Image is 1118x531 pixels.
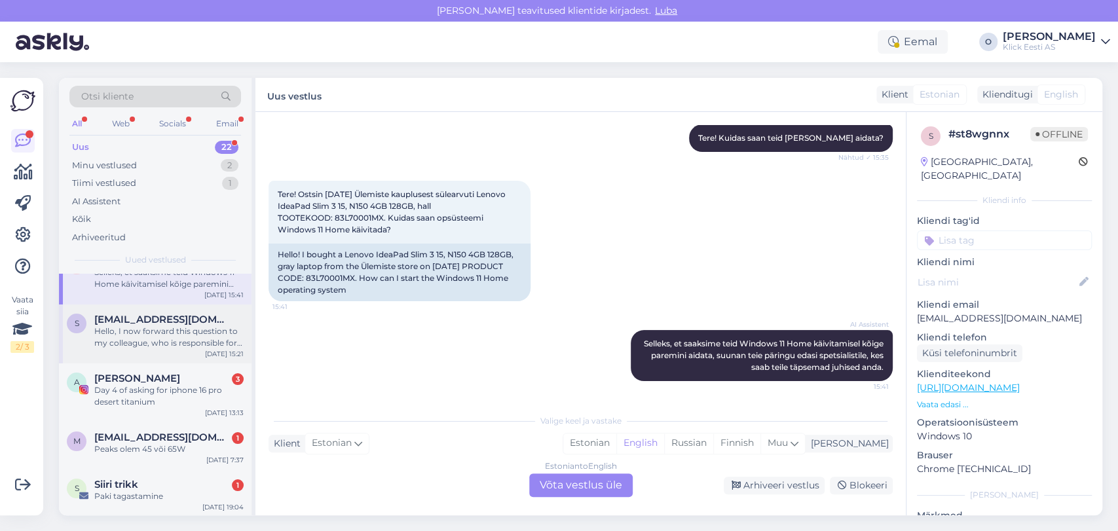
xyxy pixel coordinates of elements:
[948,126,1030,142] div: # st8wgnnx
[917,462,1092,476] p: Chrome [TECHNICAL_ID]
[72,213,91,226] div: Kõik
[838,153,889,162] span: Nähtud ✓ 15:35
[94,479,138,490] span: Siiri trikk
[917,331,1092,344] p: Kliendi telefon
[204,290,244,300] div: [DATE] 15:41
[1003,42,1096,52] div: Klick Eesti AS
[713,433,760,453] div: Finnish
[215,141,238,154] div: 22
[205,349,244,359] div: [DATE] 15:21
[768,437,788,449] span: Muu
[312,436,352,450] span: Estonian
[232,479,244,491] div: 1
[267,86,322,103] label: Uus vestlus
[232,432,244,444] div: 1
[205,408,244,418] div: [DATE] 13:13
[94,266,244,290] div: Selleks, et saaksime teid Windows 11 Home käivitamisel kõige paremini aidata, suunan teie päringu...
[269,437,301,450] div: Klient
[1003,31,1110,52] a: [PERSON_NAME]Klick Eesti AS
[917,489,1092,501] div: [PERSON_NAME]
[651,5,681,16] span: Luba
[529,473,633,497] div: Võta vestlus üle
[917,430,1092,443] p: Windows 10
[698,133,884,143] span: Tere! Kuidas saan teid [PERSON_NAME] aidata?
[94,384,244,408] div: Day 4 of asking for iphone 16 pro desert titanium
[917,312,1092,325] p: [EMAIL_ADDRESS][DOMAIN_NAME]
[830,477,893,494] div: Blokeeri
[72,195,121,208] div: AI Assistent
[221,159,238,172] div: 2
[73,436,81,446] span: m
[75,318,79,328] span: s
[917,416,1092,430] p: Operatsioonisüsteem
[878,30,948,54] div: Eemal
[840,382,889,392] span: 15:41
[72,231,126,244] div: Arhiveeritud
[269,415,893,427] div: Valige keel ja vastake
[917,509,1092,522] p: Märkmed
[664,433,713,453] div: Russian
[545,460,617,472] div: Estonian to English
[206,455,244,465] div: [DATE] 7:37
[929,131,933,141] span: s
[202,502,244,512] div: [DATE] 19:04
[644,339,885,372] span: Selleks, et saaksime teid Windows 11 Home käivitamisel kõige paremini aidata, suunan teie päringu...
[75,483,79,493] span: S
[72,159,137,172] div: Minu vestlused
[563,433,616,453] div: Estonian
[921,155,1079,183] div: [GEOGRAPHIC_DATA], [GEOGRAPHIC_DATA]
[69,115,84,132] div: All
[10,88,35,113] img: Askly Logo
[94,431,231,443] span: maris.uuskyla@gmail.com
[1044,88,1078,101] span: English
[977,88,1033,101] div: Klienditugi
[1030,127,1088,141] span: Offline
[94,314,231,325] span: steniii@bk.ru
[72,177,136,190] div: Tiimi vestlused
[10,294,34,353] div: Vaata siia
[81,90,134,103] span: Otsi kliente
[232,373,244,385] div: 3
[920,88,960,101] span: Estonian
[917,230,1092,250] input: Lisa tag
[917,367,1092,381] p: Klienditeekond
[94,325,244,349] div: Hello, I now forward this question to my colleague, who is responsible for this. The reply will b...
[74,377,80,387] span: A
[917,194,1092,206] div: Kliendi info
[917,449,1092,462] p: Brauser
[222,177,238,190] div: 1
[94,373,180,384] span: Aleksander Albei
[94,443,244,455] div: Peaks olem 45 või 65W
[125,254,186,266] span: Uued vestlused
[272,302,322,312] span: 15:41
[109,115,132,132] div: Web
[616,433,664,453] div: English
[1003,31,1096,42] div: [PERSON_NAME]
[917,399,1092,411] p: Vaata edasi ...
[876,88,908,101] div: Klient
[979,33,997,51] div: O
[157,115,189,132] div: Socials
[724,477,825,494] div: Arhiveeri vestlus
[917,298,1092,312] p: Kliendi email
[10,341,34,353] div: 2 / 3
[917,344,1022,362] div: Küsi telefoninumbrit
[278,189,508,234] span: Tere! Ostsin [DATE] Ülemiste kauplusest sülearvuti Lenovo IdeaPad Slim 3 15, N150 4GB 128GB, hall...
[806,437,889,450] div: [PERSON_NAME]
[94,490,244,502] div: Paki tagastamine
[214,115,241,132] div: Email
[72,141,89,154] div: Uus
[269,244,531,301] div: Hello! I bought a Lenovo IdeaPad Slim 3 15, N150 4GB 128GB, gray laptop from the Ülemiste store o...
[840,320,889,329] span: AI Assistent
[917,214,1092,228] p: Kliendi tag'id
[917,382,1020,394] a: [URL][DOMAIN_NAME]
[918,275,1077,289] input: Lisa nimi
[917,255,1092,269] p: Kliendi nimi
